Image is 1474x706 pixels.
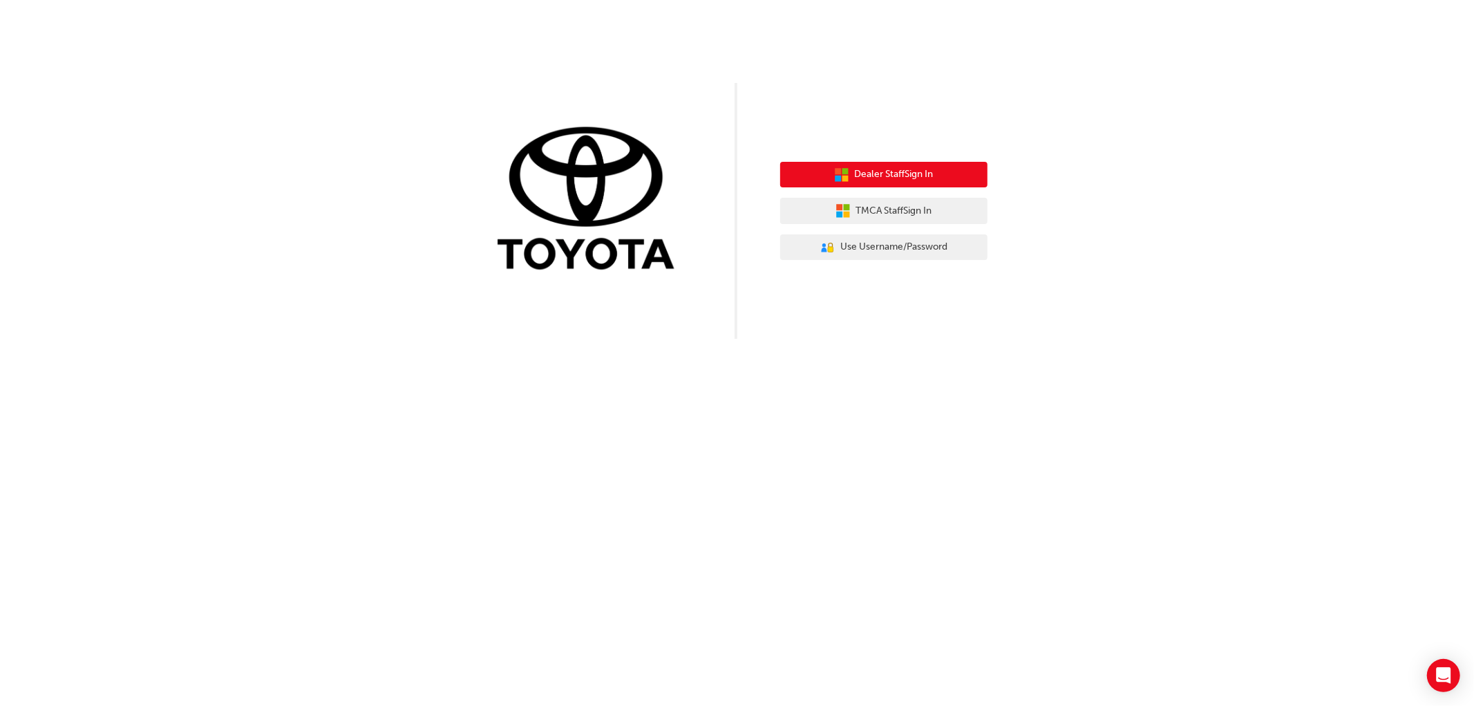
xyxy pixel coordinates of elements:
span: Dealer Staff Sign In [855,167,934,183]
button: Dealer StaffSign In [780,162,988,188]
img: Trak [487,124,695,277]
span: Use Username/Password [840,239,947,255]
div: Open Intercom Messenger [1427,659,1460,692]
span: TMCA Staff Sign In [856,203,932,219]
button: TMCA StaffSign In [780,198,988,224]
button: Use Username/Password [780,234,988,261]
